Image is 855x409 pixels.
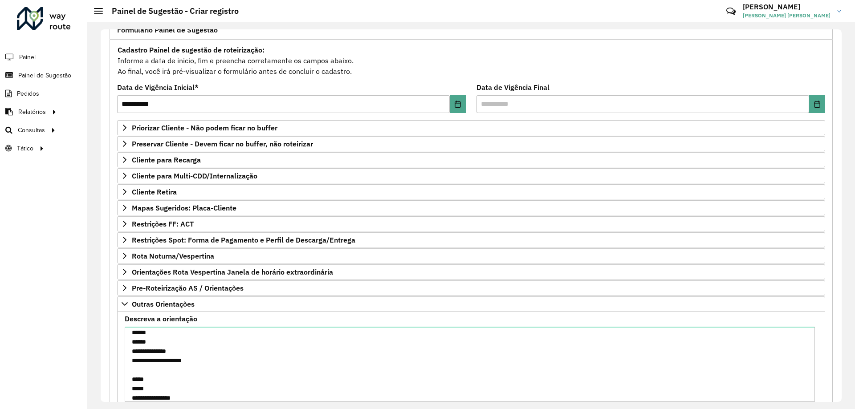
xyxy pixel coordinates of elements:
[743,12,831,20] span: [PERSON_NAME] [PERSON_NAME]
[132,124,277,131] span: Priorizar Cliente - Não podem ficar no buffer
[18,107,46,117] span: Relatórios
[117,168,825,183] a: Cliente para Multi-CDD/Internalização
[125,313,197,324] label: Descreva a orientação
[132,204,236,211] span: Mapas Sugeridos: Placa-Cliente
[117,296,825,312] a: Outras Orientações
[117,232,825,247] a: Restrições Spot: Forma de Pagamento e Perfil de Descarga/Entrega
[117,44,825,77] div: Informe a data de inicio, fim e preencha corretamente os campos abaixo. Ao final, você irá pré-vi...
[132,220,194,227] span: Restrições FF: ACT
[117,184,825,199] a: Cliente Retira
[476,82,550,93] label: Data de Vigência Final
[103,6,239,16] h2: Painel de Sugestão - Criar registro
[132,172,257,179] span: Cliente para Multi-CDD/Internalização
[117,264,825,279] a: Orientações Rota Vespertina Janela de horário extraordinária
[18,126,45,135] span: Consultas
[132,284,244,292] span: Pre-Roteirização AS / Orientações
[17,144,33,153] span: Tático
[19,53,36,62] span: Painel
[132,268,333,275] span: Orientações Rota Vespertina Janela de horário extraordinária
[132,140,313,147] span: Preservar Cliente - Devem ficar no buffer, não roteirizar
[117,82,199,93] label: Data de Vigência Inicial
[809,95,825,113] button: Choose Date
[18,71,71,80] span: Painel de Sugestão
[118,45,265,54] strong: Cadastro Painel de sugestão de roteirização:
[17,89,39,98] span: Pedidos
[132,156,201,163] span: Cliente para Recarga
[721,2,741,21] a: Contato Rápido
[450,95,466,113] button: Choose Date
[132,188,177,195] span: Cliente Retira
[117,136,825,151] a: Preservar Cliente - Devem ficar no buffer, não roteirizar
[132,300,195,308] span: Outras Orientações
[117,200,825,215] a: Mapas Sugeridos: Placa-Cliente
[132,252,214,259] span: Rota Noturna/Vespertina
[117,152,825,167] a: Cliente para Recarga
[117,26,218,33] span: Formulário Painel de Sugestão
[117,216,825,231] a: Restrições FF: ACT
[117,248,825,263] a: Rota Noturna/Vespertina
[117,120,825,135] a: Priorizar Cliente - Não podem ficar no buffer
[132,236,355,243] span: Restrições Spot: Forma de Pagamento e Perfil de Descarga/Entrega
[743,3,831,11] h3: [PERSON_NAME]
[117,280,825,296] a: Pre-Roteirização AS / Orientações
